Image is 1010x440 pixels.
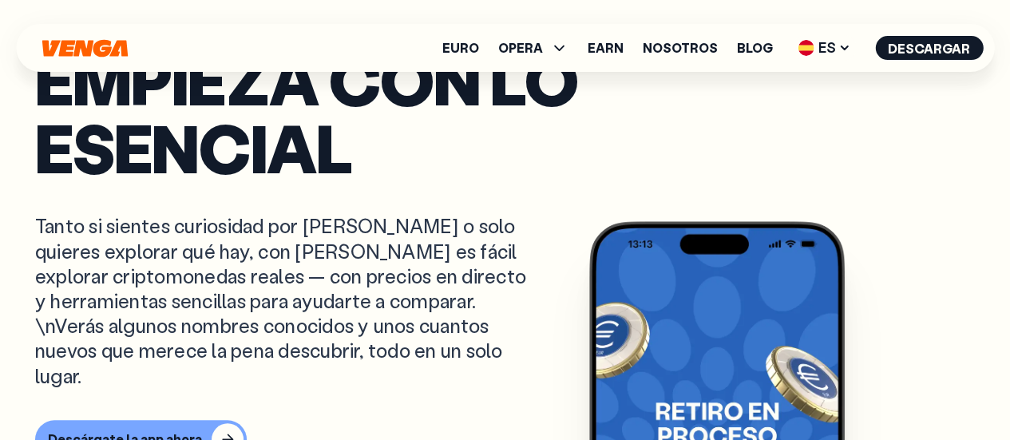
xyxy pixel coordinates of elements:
span: OPERA [498,38,568,57]
button: Descargar [875,36,983,60]
p: Empieza con lo esencial [35,46,754,181]
span: OPERA [498,42,543,54]
svg: Inicio [40,39,129,57]
img: flag-es [798,40,814,56]
p: Tanto si sientes curiosidad por [PERSON_NAME] o solo quieres explorar qué hay, con [PERSON_NAME] ... [35,213,540,387]
a: Blog [737,42,773,54]
a: Nosotros [643,42,718,54]
a: Euro [442,42,479,54]
a: Earn [588,42,624,54]
span: ES [792,35,856,61]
